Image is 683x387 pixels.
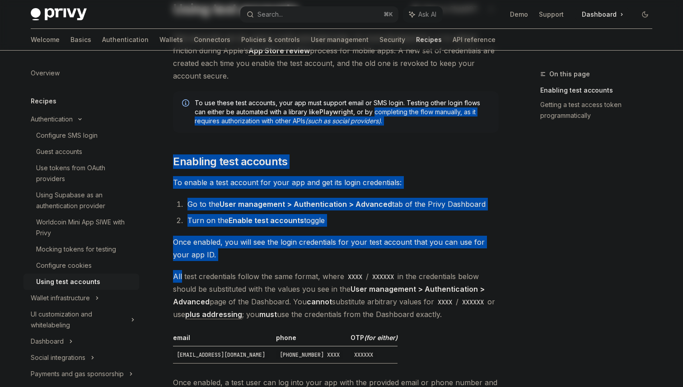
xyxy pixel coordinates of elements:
[549,69,590,79] span: On this page
[194,29,230,51] a: Connectors
[540,83,660,98] a: Enabling test accounts
[540,98,660,123] a: Getting a test access token programmatically
[185,310,242,319] a: plus addressing
[305,117,381,125] em: (such as social providers)
[31,96,56,107] h5: Recipes
[418,10,436,19] span: Ask AI
[173,176,499,189] span: To enable a test account for your app and get its login credentials:
[23,241,139,257] a: Mocking tokens for testing
[23,65,139,81] a: Overview
[31,352,85,363] div: Social integrations
[195,98,490,126] span: To use these test accounts, your app must support email or SMS login. Testing other login flows c...
[23,214,139,241] a: Worldcoin Mini App SIWE with Privy
[539,10,564,19] a: Support
[272,333,347,346] th: phone
[182,99,191,108] svg: Info
[259,310,277,319] strong: must
[173,333,272,346] th: email
[102,29,149,51] a: Authentication
[31,368,124,379] div: Payments and gas sponsorship
[23,144,139,160] a: Guest accounts
[220,200,392,209] strong: User management > Authentication > Advanced
[31,68,60,79] div: Overview
[31,309,126,331] div: UI customization and whitelabeling
[257,9,283,20] div: Search...
[36,163,134,184] div: Use tokens from OAuth providers
[23,274,139,290] a: Using test accounts
[364,334,398,341] em: (for either)
[31,293,90,303] div: Wallet infrastructure
[159,29,183,51] a: Wallets
[403,6,443,23] button: Ask AI
[229,216,304,225] strong: Enable test accounts
[319,108,353,116] a: Playwright
[416,29,442,51] a: Recipes
[36,146,82,157] div: Guest accounts
[575,7,631,22] a: Dashboard
[173,236,499,261] span: Once enabled, you will see the login credentials for your test account that you can use for your ...
[23,127,139,144] a: Configure SMS login
[351,350,377,359] code: XXXXXX
[240,6,398,23] button: Search...⌘K
[36,276,100,287] div: Using test accounts
[379,29,405,51] a: Security
[173,270,499,321] span: All test credentials follow the same format, where / in the credentials below should be substitut...
[638,7,652,22] button: Toggle dark mode
[347,333,398,346] th: OTP
[173,154,287,169] span: Enabling test accounts
[31,114,73,125] div: Authentication
[582,10,617,19] span: Dashboard
[185,198,499,210] li: Go to the tab of the Privy Dashboard
[384,11,393,18] span: ⌘ K
[31,8,87,21] img: dark logo
[31,336,64,347] div: Dashboard
[23,187,139,214] a: Using Supabase as an authentication provider
[173,350,269,359] code: [EMAIL_ADDRESS][DOMAIN_NAME]
[453,29,496,51] a: API reference
[248,46,310,56] a: App Store review
[36,130,98,141] div: Configure SMS login
[23,257,139,274] a: Configure cookies
[276,350,343,359] code: [PHONE_NUMBER] XXXX
[241,29,300,51] a: Policies & controls
[31,29,60,51] a: Welcome
[458,297,487,307] code: XXXXXX
[36,244,116,255] div: Mocking tokens for testing
[36,217,134,238] div: Worldcoin Mini App SIWE with Privy
[311,29,369,51] a: User management
[510,10,528,19] a: Demo
[185,214,499,227] li: Turn on the toggle
[70,29,91,51] a: Basics
[344,272,366,282] code: XXXX
[307,297,332,306] strong: cannot
[23,160,139,187] a: Use tokens from OAuth providers
[369,272,398,282] code: XXXXXX
[434,297,456,307] code: XXXX
[36,190,134,211] div: Using Supabase as an authentication provider
[173,32,499,82] span: Test accounts can be used to build automated tests, for local development, or to reduce friction ...
[36,260,92,271] div: Configure cookies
